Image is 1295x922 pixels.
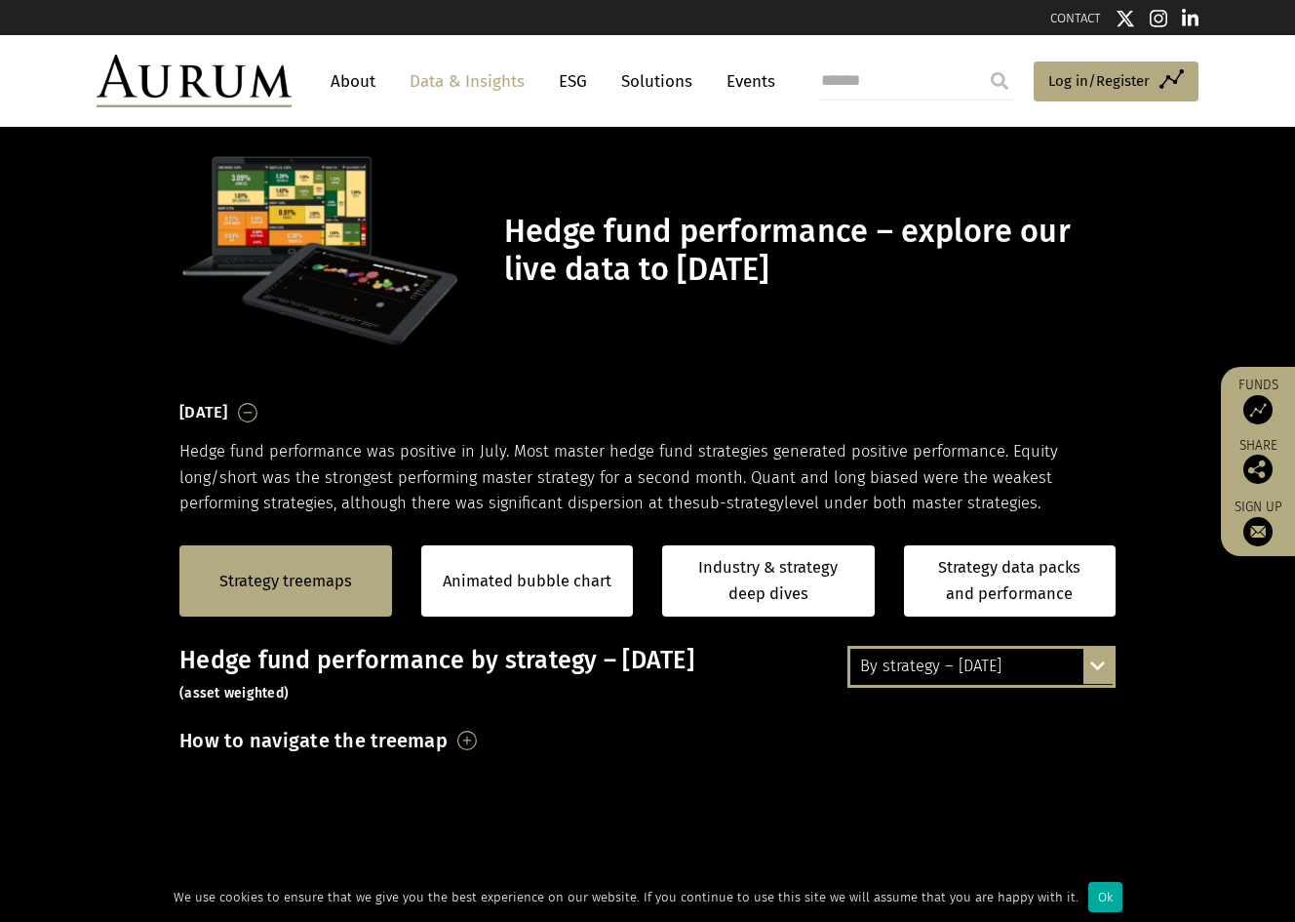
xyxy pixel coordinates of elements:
[179,724,448,757] h3: How to navigate the treemap
[443,569,611,594] a: Animated bubble chart
[179,439,1116,516] p: Hedge fund performance was positive in July. Most master hedge fund strategies generated positive...
[504,213,1111,289] h1: Hedge fund performance – explore our live data to [DATE]
[1231,439,1285,484] div: Share
[1034,61,1198,102] a: Log in/Register
[1231,499,1285,546] a: Sign up
[179,685,289,702] small: (asset weighted)
[904,545,1117,617] a: Strategy data packs and performance
[179,398,228,427] h3: [DATE]
[1050,11,1101,25] a: CONTACT
[1150,9,1167,28] img: Instagram icon
[1243,395,1273,424] img: Access Funds
[1088,882,1122,912] div: Ok
[549,63,597,100] a: ESG
[692,494,784,512] span: sub-strategy
[1243,455,1273,484] img: Share this post
[1182,9,1199,28] img: Linkedin icon
[1116,9,1135,28] img: Twitter icon
[1231,377,1285,424] a: Funds
[980,61,1019,100] input: Submit
[219,569,352,594] a: Strategy treemaps
[717,63,775,100] a: Events
[1048,69,1150,93] span: Log in/Register
[662,545,875,617] a: Industry & strategy deep dives
[321,63,385,100] a: About
[1243,517,1273,546] img: Sign up to our newsletter
[97,55,292,107] img: Aurum
[400,63,534,100] a: Data & Insights
[850,649,1113,684] div: By strategy – [DATE]
[611,63,702,100] a: Solutions
[179,646,1116,704] h3: Hedge fund performance by strategy – [DATE]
